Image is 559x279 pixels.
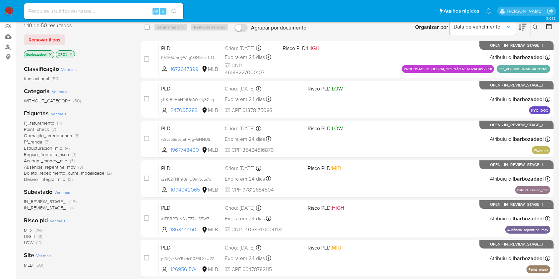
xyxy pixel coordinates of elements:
span: Alt [153,8,158,14]
a: Sair [547,8,554,15]
span: 3.161.2 [546,16,556,21]
p: lucas.barboza@mercadolivre.com [507,8,545,14]
a: Notificações [486,8,491,14]
span: s [162,8,164,14]
span: Atalhos rápidos [444,8,479,15]
button: search-icon [167,7,181,16]
input: Pesquise usuários ou casos... [24,7,183,16]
